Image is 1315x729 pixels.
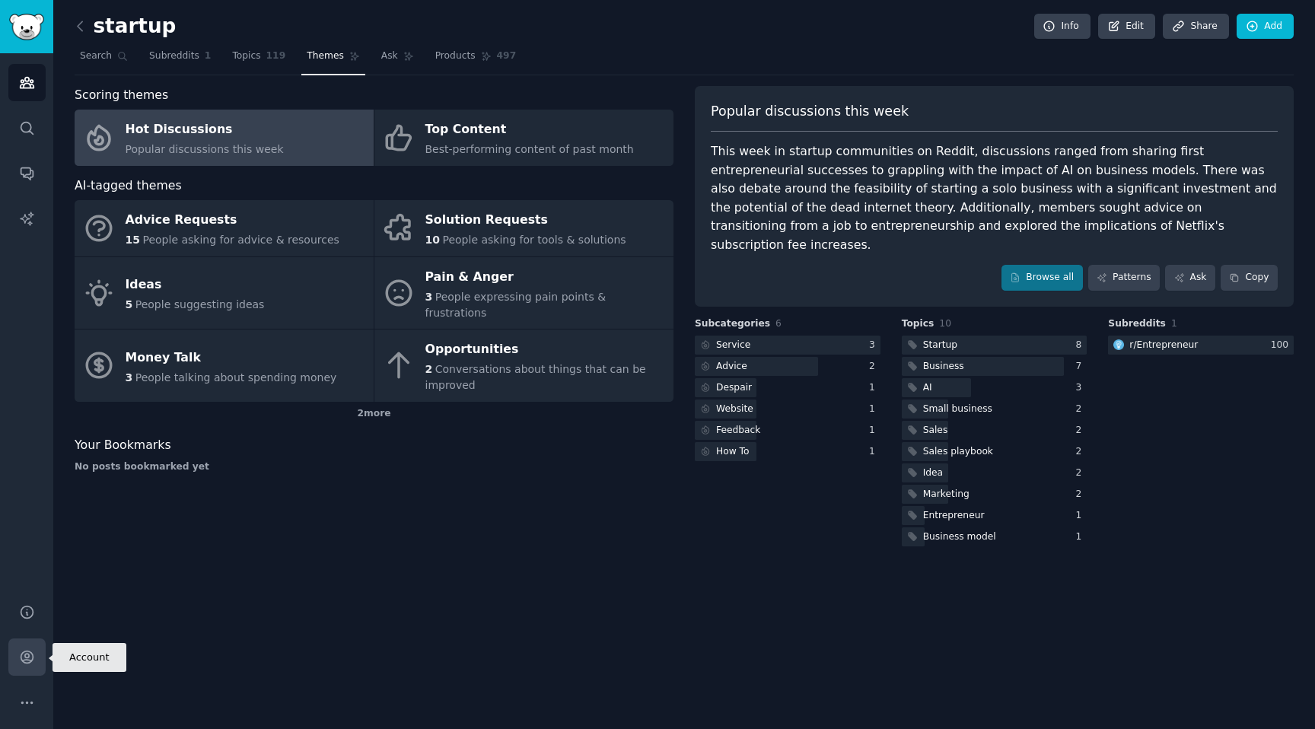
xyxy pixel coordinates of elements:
a: Subreddits1 [144,44,216,75]
a: Opportunities2Conversations about things that can be improved [374,329,673,402]
div: 1 [869,445,880,459]
a: Ask [376,44,419,75]
div: Advice Requests [126,209,339,233]
span: 5 [126,298,133,310]
a: Hot DiscussionsPopular discussions this week [75,110,374,166]
button: Copy [1221,265,1278,291]
span: 3 [126,371,133,384]
div: Hot Discussions [126,118,284,142]
div: Sales playbook [923,445,993,459]
a: Top ContentBest-performing content of past month [374,110,673,166]
div: Small business [923,403,992,416]
span: 3 [425,291,433,303]
span: 15 [126,234,140,246]
a: Marketing2 [902,485,1087,504]
a: Patterns [1088,265,1160,291]
div: 2 [1076,488,1087,501]
div: Despair [716,381,752,395]
span: People asking for tools & solutions [442,234,626,246]
div: Sales [923,424,948,438]
div: Advice [716,360,747,374]
span: Your Bookmarks [75,436,171,455]
a: Add [1237,14,1294,40]
div: Top Content [425,118,634,142]
a: Business7 [902,357,1087,376]
div: Entrepreneur [923,509,985,523]
a: Service3 [695,336,880,355]
span: 2 [425,363,433,375]
a: Pain & Anger3People expressing pain points & frustrations [374,257,673,329]
a: Search [75,44,133,75]
span: 119 [266,49,286,63]
span: 1 [1171,318,1177,329]
div: Startup [923,339,957,352]
div: Business model [923,530,996,544]
span: Topics [902,317,935,331]
span: 6 [775,318,782,329]
div: 2 [869,360,880,374]
div: Service [716,339,750,352]
div: 2 [1076,424,1087,438]
div: Feedback [716,424,760,438]
div: 1 [869,381,880,395]
div: 7 [1076,360,1087,374]
div: No posts bookmarked yet [75,460,673,474]
a: Sales playbook2 [902,442,1087,461]
div: 2 [1076,445,1087,459]
span: Products [435,49,476,63]
a: Products497 [430,44,521,75]
a: How To1 [695,442,880,461]
span: Subreddits [149,49,199,63]
span: Popular discussions this week [711,102,909,121]
span: Search [80,49,112,63]
a: Startup8 [902,336,1087,355]
a: Money Talk3People talking about spending money [75,329,374,402]
a: Sales2 [902,421,1087,440]
div: 1 [1076,530,1087,544]
div: 3 [869,339,880,352]
a: Advice Requests15People asking for advice & resources [75,200,374,256]
a: Ask [1165,265,1215,291]
div: Opportunities [425,338,666,362]
a: Advice2 [695,357,880,376]
div: Pain & Anger [425,265,666,289]
a: Small business2 [902,400,1087,419]
a: Feedback1 [695,421,880,440]
span: Scoring themes [75,86,168,105]
span: Subreddits [1108,317,1166,331]
a: Business model1 [902,527,1087,546]
div: 1 [869,403,880,416]
h2: startup [75,14,176,39]
a: Entrepreneurr/Entrepreneur100 [1108,336,1294,355]
div: This week in startup communities on Reddit, discussions ranged from sharing first entrepreneurial... [711,142,1278,254]
div: Business [923,360,964,374]
span: Best-performing content of past month [425,143,634,155]
a: Topics119 [227,44,291,75]
div: 1 [1076,509,1087,523]
span: Ask [381,49,398,63]
img: GummySearch logo [9,14,44,40]
a: Entrepreneur1 [902,506,1087,525]
a: Edit [1098,14,1155,40]
div: 2 [1076,466,1087,480]
div: How To [716,445,750,459]
a: Despair1 [695,378,880,397]
div: Solution Requests [425,209,626,233]
div: 100 [1271,339,1294,352]
div: 2 more [75,402,673,426]
a: Themes [301,44,365,75]
span: 10 [425,234,440,246]
span: 1 [205,49,212,63]
span: Subcategories [695,317,770,331]
span: Topics [232,49,260,63]
a: Ideas5People suggesting ideas [75,257,374,329]
span: Popular discussions this week [126,143,284,155]
a: Share [1163,14,1228,40]
span: People asking for advice & resources [142,234,339,246]
a: Info [1034,14,1091,40]
a: AI3 [902,378,1087,397]
span: Themes [307,49,344,63]
div: r/ Entrepreneur [1129,339,1198,352]
span: 10 [939,318,951,329]
div: Money Talk [126,345,337,370]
